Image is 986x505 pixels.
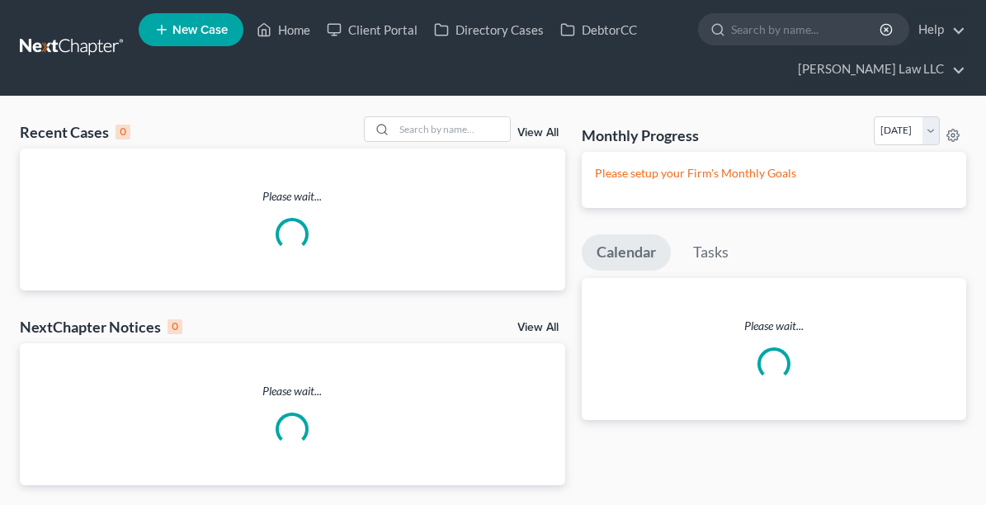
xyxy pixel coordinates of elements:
a: Help [910,15,965,45]
a: Tasks [678,234,743,271]
p: Please wait... [582,318,966,334]
a: View All [517,322,559,333]
a: Home [248,15,318,45]
a: Client Portal [318,15,426,45]
input: Search by name... [394,117,510,141]
div: Recent Cases [20,122,130,142]
div: NextChapter Notices [20,317,182,337]
a: Directory Cases [426,15,552,45]
p: Please wait... [20,188,565,205]
input: Search by name... [731,14,882,45]
span: New Case [172,24,228,36]
div: 0 [116,125,130,139]
p: Please setup your Firm's Monthly Goals [595,165,953,182]
a: [PERSON_NAME] Law LLC [790,54,965,84]
a: DebtorCC [552,15,645,45]
h3: Monthly Progress [582,125,699,145]
a: View All [517,127,559,139]
a: Calendar [582,234,671,271]
p: Please wait... [20,383,565,399]
div: 0 [167,319,182,334]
